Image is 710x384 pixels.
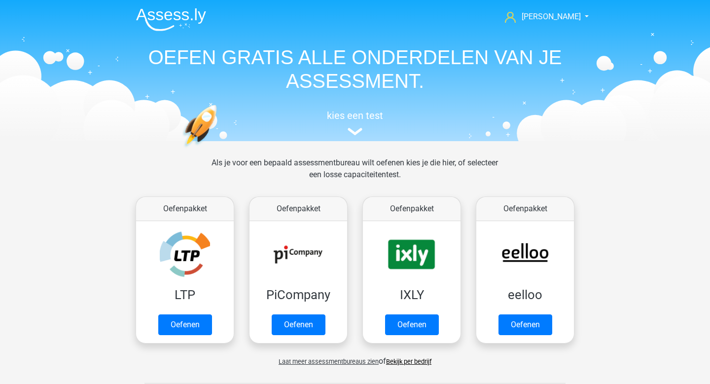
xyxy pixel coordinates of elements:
img: Assessly [136,8,206,31]
h5: kies een test [128,110,582,121]
img: assessment [348,128,362,135]
a: [PERSON_NAME] [501,11,582,23]
a: Oefenen [385,314,439,335]
a: Oefenen [498,314,552,335]
h1: OEFEN GRATIS ALLE ONDERDELEN VAN JE ASSESSMENT. [128,45,582,93]
a: Bekijk per bedrijf [386,358,431,365]
span: Laat meer assessmentbureaus zien [279,358,379,365]
span: [PERSON_NAME] [522,12,581,21]
img: oefenen [182,105,255,194]
div: Als je voor een bepaald assessmentbureau wilt oefenen kies je die hier, of selecteer een losse ca... [204,157,506,192]
a: Oefenen [158,314,212,335]
a: Oefenen [272,314,325,335]
a: kies een test [128,110,582,136]
div: of [128,347,582,367]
